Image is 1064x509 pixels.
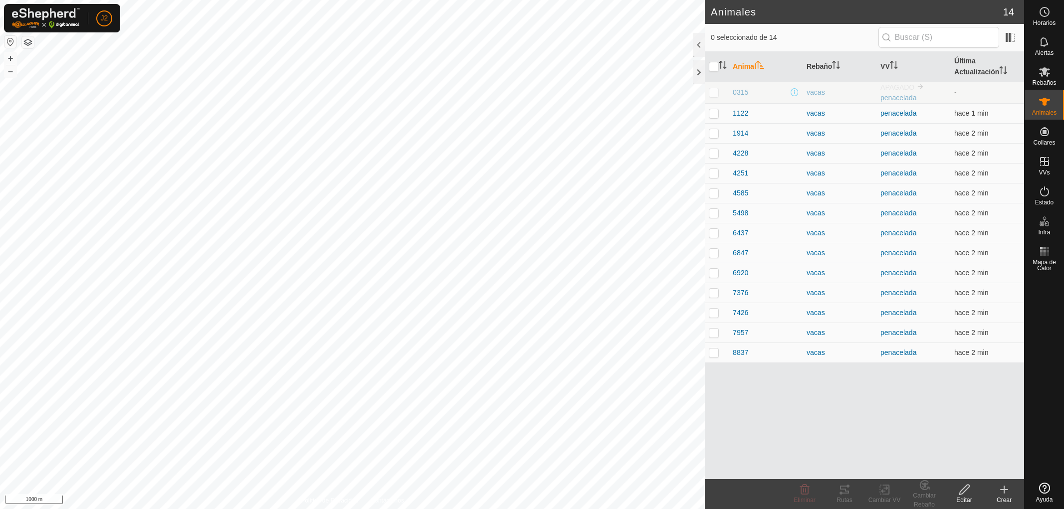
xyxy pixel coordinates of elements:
div: vacas [807,248,872,258]
div: Editar [944,496,984,505]
span: 22 sept 2025, 13:47 [954,209,988,217]
span: Eliminar [794,497,815,504]
span: 4228 [733,148,748,159]
span: 22 sept 2025, 13:48 [954,329,988,337]
span: 22 sept 2025, 13:48 [954,189,988,197]
button: Capas del Mapa [22,36,34,48]
span: 7376 [733,288,748,298]
div: vacas [807,228,872,238]
p-sorticon: Activar para ordenar [832,62,840,70]
span: 22 sept 2025, 13:47 [954,249,988,257]
span: Estado [1035,199,1054,205]
img: Logo Gallagher [12,8,80,28]
span: 1122 [733,108,748,119]
th: Animal [729,52,803,82]
span: 14 [1003,4,1014,19]
p-sorticon: Activar para ordenar [756,62,764,70]
span: Alertas [1035,50,1054,56]
span: Ayuda [1036,497,1053,503]
span: 22 sept 2025, 13:47 [954,348,988,356]
th: Última Actualización [950,52,1024,82]
a: penacelada [880,269,916,277]
a: penacelada [880,329,916,337]
a: Política de Privacidad [301,496,358,505]
span: 22 sept 2025, 13:47 [954,149,988,157]
a: penacelada [880,209,916,217]
th: Rebaño [803,52,876,82]
span: 0315 [733,87,748,98]
div: Cambiar VV [864,496,904,505]
span: 22 sept 2025, 13:48 [954,289,988,297]
div: vacas [807,188,872,198]
span: VVs [1039,170,1050,175]
h2: Animales [711,6,1003,18]
span: 1914 [733,128,748,139]
span: Infra [1038,229,1050,235]
button: + [4,52,16,64]
div: vacas [807,208,872,218]
a: penacelada [880,94,916,102]
span: J2 [101,13,108,23]
span: Rebaños [1032,80,1056,86]
a: penacelada [880,129,916,137]
div: Cambiar Rebaño [904,491,944,509]
a: penacelada [880,189,916,197]
span: 22 sept 2025, 13:47 [954,309,988,317]
span: Horarios [1033,20,1056,26]
div: vacas [807,108,872,119]
p-sorticon: Activar para ordenar [719,62,727,70]
a: penacelada [880,309,916,317]
span: 7426 [733,308,748,318]
div: vacas [807,148,872,159]
a: penacelada [880,249,916,257]
a: penacelada [880,169,916,177]
span: 22 sept 2025, 13:47 [954,229,988,237]
div: vacas [807,328,872,338]
span: 6437 [733,228,748,238]
div: Crear [984,496,1024,505]
a: penacelada [880,229,916,237]
div: Rutas [825,496,864,505]
a: penacelada [880,109,916,117]
a: penacelada [880,348,916,356]
span: 7957 [733,328,748,338]
button: – [4,65,16,77]
span: 6847 [733,248,748,258]
div: vacas [807,128,872,139]
span: Mapa de Calor [1027,259,1062,271]
span: 5498 [733,208,748,218]
div: vacas [807,87,872,98]
span: 8837 [733,347,748,358]
span: 22 sept 2025, 13:47 [954,269,988,277]
img: hasta [916,83,924,91]
a: penacelada [880,289,916,297]
span: 4585 [733,188,748,198]
th: VV [876,52,950,82]
span: 0 seleccionado de 14 [711,32,878,43]
p-sorticon: Activar para ordenar [890,62,898,70]
div: vacas [807,268,872,278]
div: vacas [807,168,872,178]
p-sorticon: Activar para ordenar [999,68,1007,76]
a: Contáctenos [371,496,404,505]
span: - [954,88,957,96]
span: Collares [1033,140,1055,146]
span: 4251 [733,168,748,178]
span: 22 sept 2025, 13:47 [954,169,988,177]
span: 22 sept 2025, 13:48 [954,109,988,117]
span: 22 sept 2025, 13:47 [954,129,988,137]
a: Ayuda [1025,479,1064,507]
div: vacas [807,288,872,298]
div: vacas [807,308,872,318]
a: penacelada [880,149,916,157]
span: APAGADO [880,83,914,91]
div: vacas [807,347,872,358]
span: 6920 [733,268,748,278]
span: Animales [1032,110,1057,116]
input: Buscar (S) [878,27,999,48]
button: Restablecer Mapa [4,36,16,48]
